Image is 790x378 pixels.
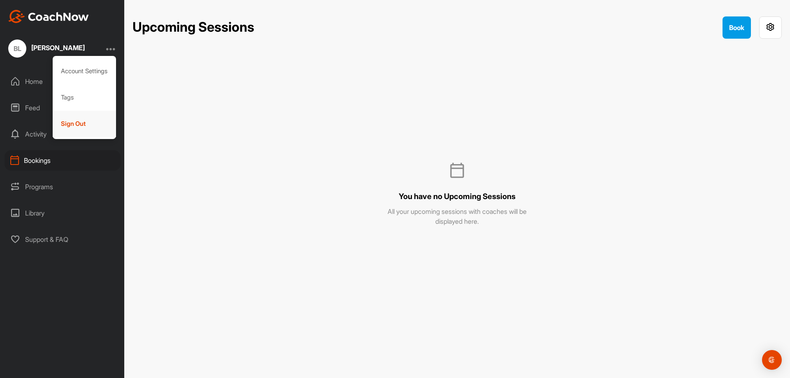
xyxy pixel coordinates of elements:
div: Account Settings [53,58,116,84]
div: Programs [5,176,121,197]
div: [PERSON_NAME] [31,44,85,51]
div: Bookings [5,150,121,171]
div: Sign Out [53,111,116,137]
img: CoachNow [8,10,89,23]
p: All your upcoming sessions with coaches will be displayed here. [383,206,531,226]
img: svg+xml;base64,PHN2ZyB3aWR0aD0iNDAiIGhlaWdodD0iNDAiIHZpZXdCb3g9IjAgMCA0MCA0MCIgZmlsbD0ibm9uZSIgeG... [449,162,465,179]
div: Library [5,203,121,223]
div: Tags [53,84,116,111]
div: BL [8,39,26,58]
h2: Upcoming Sessions [132,19,254,35]
h3: You have no Upcoming Sessions [399,191,516,202]
div: Feed [5,97,121,118]
button: Book [723,16,751,39]
div: Activity [5,124,121,144]
div: Open Intercom Messenger [762,350,782,370]
div: Home [5,71,121,92]
div: Support & FAQ [5,229,121,250]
